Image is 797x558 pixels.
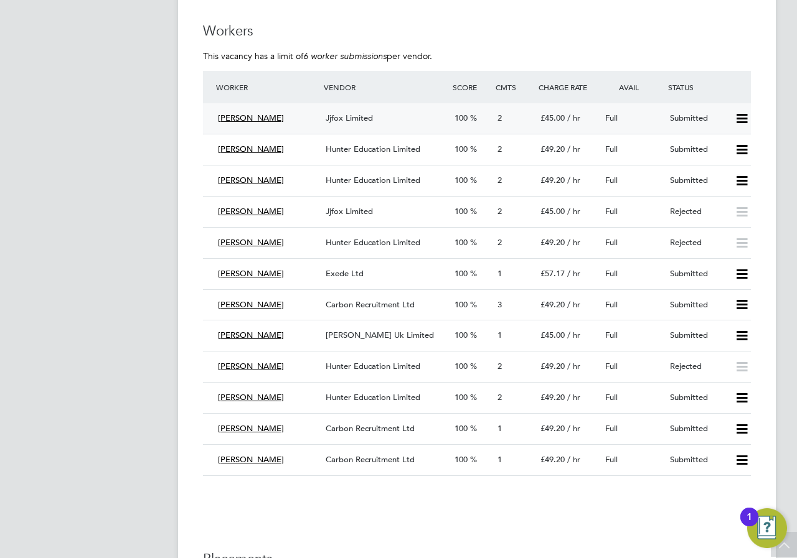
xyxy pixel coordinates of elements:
[455,361,468,371] span: 100
[498,175,502,185] span: 2
[455,237,468,248] span: 100
[665,202,730,222] div: Rejected
[493,76,535,98] div: Cmts
[605,330,618,340] span: Full
[540,454,565,465] span: £49.20
[455,144,468,154] span: 100
[567,175,580,185] span: / hr
[498,268,502,279] span: 1
[665,419,730,439] div: Submitted
[455,268,468,279] span: 100
[326,268,364,279] span: Exede Ltd
[605,268,618,279] span: Full
[203,22,751,40] h3: Workers
[498,237,502,248] span: 2
[605,144,618,154] span: Full
[540,299,565,310] span: £49.20
[605,175,618,185] span: Full
[326,113,373,123] span: Jjfox Limited
[567,237,580,248] span: / hr
[605,206,618,216] span: Full
[665,388,730,408] div: Submitted
[665,264,730,284] div: Submitted
[665,233,730,253] div: Rejected
[605,392,618,402] span: Full
[567,113,580,123] span: / hr
[605,113,618,123] span: Full
[540,237,565,248] span: £49.20
[218,361,284,371] span: [PERSON_NAME]
[567,206,580,216] span: / hr
[455,423,468,434] span: 100
[326,454,415,465] span: Carbon Recruitment Ltd
[326,206,373,216] span: Jjfox Limited
[321,76,450,98] div: Vendor
[326,144,420,154] span: Hunter Education Limited
[605,299,618,310] span: Full
[665,76,751,98] div: Status
[665,450,730,470] div: Submitted
[498,299,502,310] span: 3
[455,113,468,123] span: 100
[567,361,580,371] span: / hr
[605,237,618,248] span: Full
[326,237,420,248] span: Hunter Education Limited
[540,175,565,185] span: £49.20
[455,299,468,310] span: 100
[540,392,565,402] span: £49.20
[540,361,565,371] span: £49.20
[498,423,502,434] span: 1
[326,175,420,185] span: Hunter Education Limited
[498,330,502,340] span: 1
[455,175,468,185] span: 100
[498,206,502,216] span: 2
[455,330,468,340] span: 100
[567,454,580,465] span: / hr
[567,423,580,434] span: / hr
[540,268,565,279] span: £57.17
[218,423,284,434] span: [PERSON_NAME]
[605,423,618,434] span: Full
[455,454,468,465] span: 100
[535,76,600,98] div: Charge Rate
[218,454,284,465] span: [PERSON_NAME]
[665,108,730,129] div: Submitted
[540,330,565,340] span: £45.00
[455,392,468,402] span: 100
[600,76,665,98] div: Avail
[567,392,580,402] span: / hr
[540,206,565,216] span: £45.00
[326,392,420,402] span: Hunter Education Limited
[218,299,284,310] span: [PERSON_NAME]
[540,113,565,123] span: £45.00
[567,144,580,154] span: / hr
[326,423,415,434] span: Carbon Recruitment Ltd
[567,268,580,279] span: / hr
[203,50,751,62] p: This vacancy has a limit of per vendor.
[665,139,730,160] div: Submitted
[665,356,730,377] div: Rejected
[303,50,387,62] em: 6 worker submissions
[665,170,730,191] div: Submitted
[498,144,502,154] span: 2
[218,206,284,216] span: [PERSON_NAME]
[747,508,787,548] button: Open Resource Center, 1 new notification
[218,175,284,185] span: [PERSON_NAME]
[218,144,284,154] span: [PERSON_NAME]
[665,325,730,346] div: Submitted
[747,517,752,533] div: 1
[498,361,502,371] span: 2
[450,76,493,98] div: Score
[498,392,502,402] span: 2
[326,299,415,310] span: Carbon Recruitment Ltd
[567,330,580,340] span: / hr
[218,237,284,248] span: [PERSON_NAME]
[605,454,618,465] span: Full
[498,454,502,465] span: 1
[326,330,434,340] span: [PERSON_NAME] Uk Limited
[605,361,618,371] span: Full
[213,76,321,98] div: Worker
[567,299,580,310] span: / hr
[218,268,284,279] span: [PERSON_NAME]
[498,113,502,123] span: 2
